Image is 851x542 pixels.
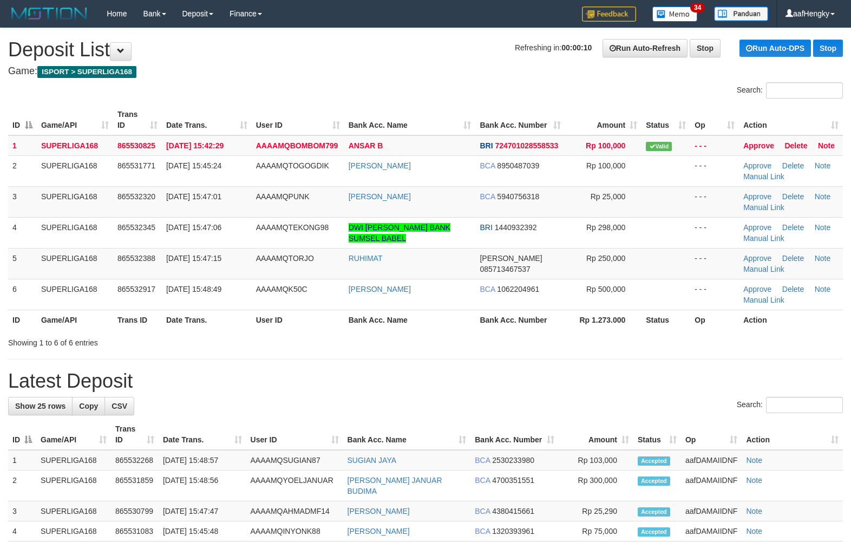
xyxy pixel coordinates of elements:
span: AAAAMQPUNK [256,192,310,201]
td: 1 [8,135,37,156]
th: Amount: activate to sort column ascending [559,419,633,450]
span: BCA [480,285,495,293]
td: SUPERLIGA168 [36,450,111,471]
td: [DATE] 15:48:56 [159,471,246,501]
td: - - - [690,217,739,248]
th: Date Trans.: activate to sort column ascending [159,419,246,450]
input: Search: [766,397,843,413]
a: Show 25 rows [8,397,73,415]
a: Note [815,223,831,232]
a: Note [818,141,835,150]
th: Op: activate to sort column ascending [681,419,742,450]
th: ID [8,310,37,330]
td: aafDAMAIIDNF [681,471,742,501]
td: 3 [8,186,37,217]
a: Note [746,456,762,465]
span: Rp 500,000 [586,285,625,293]
td: SUPERLIGA168 [37,186,113,217]
td: 1 [8,450,36,471]
span: ISPORT > SUPERLIGA168 [37,66,136,78]
td: SUPERLIGA168 [36,521,111,541]
a: Note [815,254,831,263]
th: ID: activate to sort column descending [8,419,36,450]
td: - - - [690,279,739,310]
a: Manual Link [743,203,784,212]
span: 865532320 [117,192,155,201]
td: - - - [690,135,739,156]
h1: Deposit List [8,39,843,61]
a: Approve [743,161,771,170]
a: Stop [813,40,843,57]
a: [PERSON_NAME] [348,507,410,515]
th: Game/API [37,310,113,330]
a: Delete [782,285,804,293]
th: Amount: activate to sort column ascending [565,105,641,135]
span: CSV [112,402,127,410]
span: [DATE] 15:48:49 [166,285,221,293]
span: 865532345 [117,223,155,232]
td: 865531859 [111,471,159,501]
span: BRI [480,223,492,232]
th: Bank Acc. Name: activate to sort column ascending [344,105,476,135]
span: Copy 1062204961 to clipboard [497,285,539,293]
img: Button%20Memo.svg [652,6,698,22]
th: Op [690,310,739,330]
a: Delete [782,161,804,170]
span: Accepted [638,476,670,486]
a: Delete [782,254,804,263]
label: Search: [737,82,843,99]
td: - - - [690,248,739,279]
td: 4 [8,217,37,248]
span: 865531771 [117,161,155,170]
span: Copy 4380415661 to clipboard [492,507,534,515]
span: Rp 100,000 [586,141,625,150]
td: Rp 300,000 [559,471,633,501]
span: Copy 724701028558533 to clipboard [495,141,558,150]
a: Stop [690,39,721,57]
a: Note [815,285,831,293]
a: Note [746,507,762,515]
h1: Latest Deposit [8,370,843,392]
th: Action: activate to sort column ascending [739,105,843,135]
span: Rp 298,000 [586,223,625,232]
td: Rp 103,000 [559,450,633,471]
td: Rp 75,000 [559,521,633,541]
th: Date Trans. [162,310,252,330]
span: Copy 1440932392 to clipboard [495,223,537,232]
th: Status: activate to sort column ascending [641,105,690,135]
span: Copy [79,402,98,410]
span: 865530825 [117,141,155,150]
img: Feedback.jpg [582,6,636,22]
td: aafDAMAIIDNF [681,501,742,521]
td: 865531083 [111,521,159,541]
td: - - - [690,186,739,217]
span: Accepted [638,527,670,537]
span: BCA [475,476,490,485]
a: Approve [743,254,771,263]
span: BCA [475,456,490,465]
img: panduan.png [714,6,768,21]
td: SUPERLIGA168 [36,501,111,521]
span: BRI [480,141,493,150]
td: SUPERLIGA168 [36,471,111,501]
a: Approve [743,192,771,201]
span: BCA [475,527,490,536]
th: Action [739,310,843,330]
a: Run Auto-Refresh [603,39,688,57]
th: Bank Acc. Number: activate to sort column ascending [475,105,565,135]
th: Status [641,310,690,330]
span: 34 [690,3,705,12]
a: Note [746,527,762,536]
th: Bank Acc. Number: activate to sort column ascending [470,419,559,450]
a: SUGIAN JAYA [348,456,397,465]
td: Rp 25,290 [559,501,633,521]
span: Show 25 rows [15,402,66,410]
a: Manual Link [743,234,784,243]
a: Note [815,161,831,170]
span: Accepted [638,507,670,517]
a: Manual Link [743,296,784,304]
td: AAAAMQYOELJANUAR [246,471,343,501]
td: SUPERLIGA168 [37,155,113,186]
td: AAAAMQSUGIAN87 [246,450,343,471]
a: Delete [784,141,807,150]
